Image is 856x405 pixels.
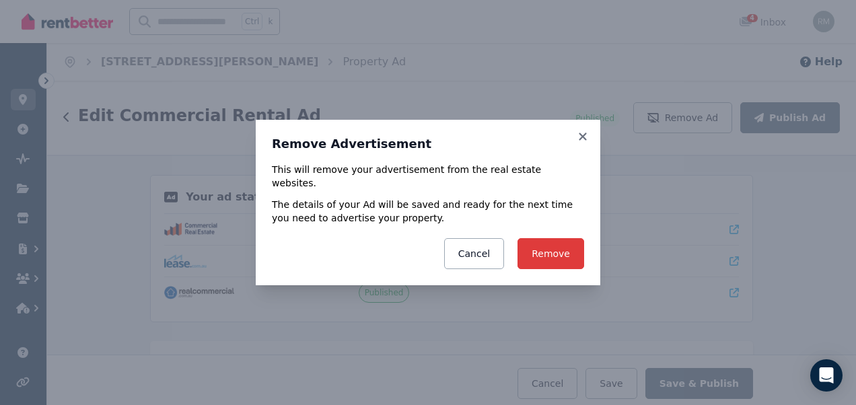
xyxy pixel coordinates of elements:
[518,238,584,269] button: Remove
[810,359,843,392] div: Open Intercom Messenger
[272,163,584,190] p: This will remove your advertisement from the real estate websites.
[272,198,584,225] p: The details of your Ad will be saved and ready for the next time you need to advertise your prope...
[444,238,504,269] button: Cancel
[272,136,584,152] h3: Remove Advertisement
